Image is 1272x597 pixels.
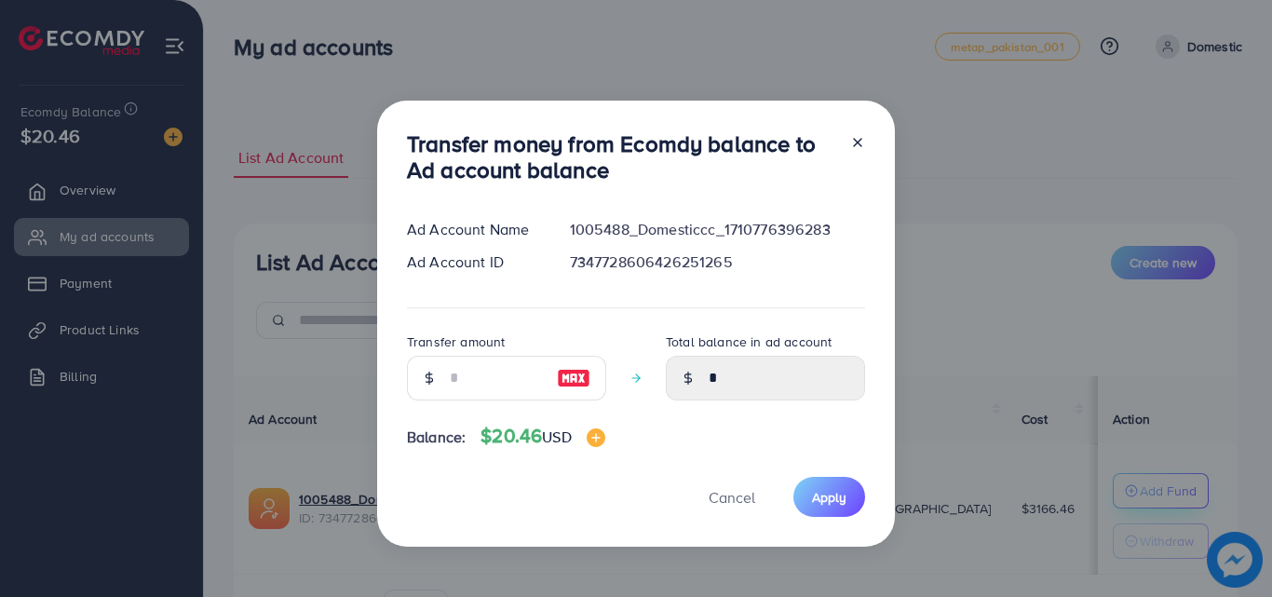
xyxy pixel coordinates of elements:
div: 1005488_Domesticcc_1710776396283 [555,219,880,240]
img: image [557,367,590,389]
img: image [587,428,605,447]
label: Transfer amount [407,332,505,351]
span: Balance: [407,427,466,448]
button: Cancel [685,477,778,517]
h3: Transfer money from Ecomdy balance to Ad account balance [407,130,835,184]
span: Apply [812,488,846,507]
span: Cancel [709,487,755,508]
div: Ad Account Name [392,219,555,240]
button: Apply [793,477,865,517]
span: USD [542,427,571,447]
div: 7347728606426251265 [555,251,880,273]
h4: $20.46 [480,425,604,448]
div: Ad Account ID [392,251,555,273]
label: Total balance in ad account [666,332,832,351]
